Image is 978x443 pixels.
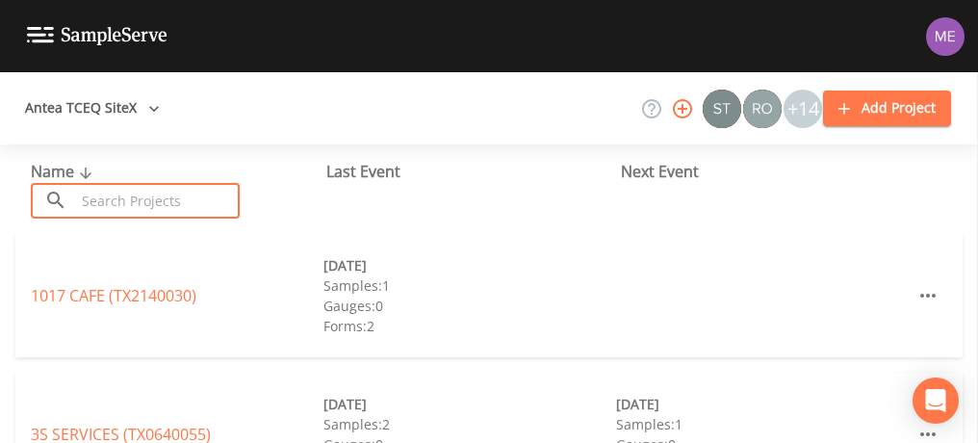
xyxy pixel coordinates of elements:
[17,91,167,126] button: Antea TCEQ SiteX
[616,414,909,434] div: Samples: 1
[31,161,97,182] span: Name
[743,90,782,128] img: 7e5c62b91fde3b9fc00588adc1700c9a
[27,27,167,45] img: logo
[323,316,616,336] div: Forms: 2
[913,378,959,424] div: Open Intercom Messenger
[323,275,616,296] div: Samples: 1
[784,90,822,128] div: +14
[75,183,240,219] input: Search Projects
[323,394,616,414] div: [DATE]
[323,255,616,275] div: [DATE]
[616,394,909,414] div: [DATE]
[742,90,783,128] div: Rodolfo Ramirez
[702,90,742,128] div: Stan Porter
[326,160,622,183] div: Last Event
[621,160,916,183] div: Next Event
[323,296,616,316] div: Gauges: 0
[926,17,965,56] img: d4d65db7c401dd99d63b7ad86343d265
[323,414,616,434] div: Samples: 2
[31,285,196,306] a: 1017 CAFE (TX2140030)
[823,91,951,126] button: Add Project
[703,90,741,128] img: c0670e89e469b6405363224a5fca805c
